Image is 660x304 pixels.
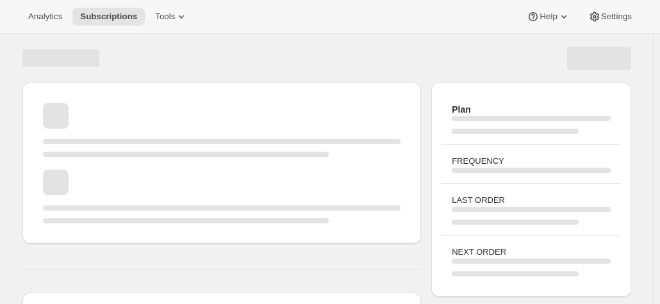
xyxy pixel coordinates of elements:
span: Settings [601,12,632,22]
button: Help [519,8,577,26]
h3: FREQUENCY [452,155,610,168]
span: Tools [155,12,175,22]
h3: NEXT ORDER [452,246,610,259]
button: Subscriptions [72,8,145,26]
span: Help [540,12,557,22]
button: Analytics [21,8,70,26]
button: Settings [581,8,639,26]
button: Tools [147,8,195,26]
h3: LAST ORDER [452,194,610,207]
h2: Plan [452,103,610,116]
span: Analytics [28,12,62,22]
span: Subscriptions [80,12,137,22]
